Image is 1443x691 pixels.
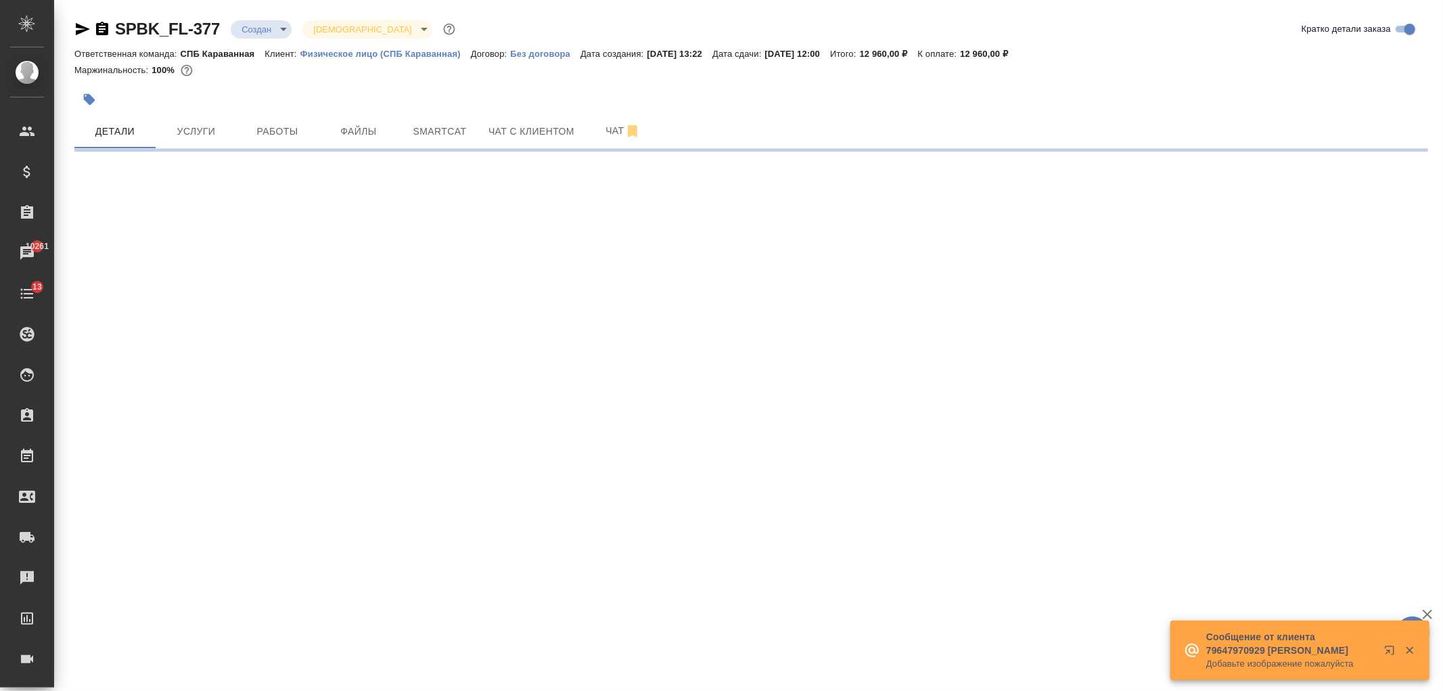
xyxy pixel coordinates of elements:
[1396,617,1429,650] button: 🙏
[1376,637,1408,669] button: Открыть в новой вкладке
[83,123,147,140] span: Детали
[115,20,220,38] a: SPBK_FL-377
[24,280,50,294] span: 13
[265,49,300,59] p: Клиент:
[860,49,918,59] p: 12 960,00 ₽
[440,20,458,38] button: Доп статусы указывают на важность/срочность заказа
[1396,644,1423,656] button: Закрыть
[765,49,831,59] p: [DATE] 12:00
[326,123,391,140] span: Файлы
[1206,657,1375,671] p: Добавьте изображение пожалуйста
[74,49,181,59] p: Ответственная команда:
[300,47,471,59] a: Физическое лицо (СПБ Караванная)
[309,24,415,35] button: [DEMOGRAPHIC_DATA]
[580,49,647,59] p: Дата создания:
[74,85,104,114] button: Добавить тэг
[164,123,229,140] span: Услуги
[94,21,110,37] button: Скопировать ссылку
[3,236,51,270] a: 10261
[181,49,265,59] p: СПБ Караванная
[712,49,764,59] p: Дата сдачи:
[407,123,472,140] span: Smartcat
[300,49,471,59] p: Физическое лицо (СПБ Караванная)
[647,49,713,59] p: [DATE] 13:22
[74,65,152,75] p: Маржинальность:
[237,24,275,35] button: Создан
[231,20,292,39] div: Создан
[918,49,961,59] p: К оплате:
[3,277,51,311] a: 13
[1302,22,1391,36] span: Кратко детали заказа
[471,49,511,59] p: Договор:
[624,123,641,139] svg: Отписаться
[152,65,178,75] p: 100%
[245,123,310,140] span: Работы
[830,49,859,59] p: Итого:
[510,49,580,59] p: Без договора
[178,62,196,79] button: 0.00 RUB;
[488,123,574,140] span: Чат с клиентом
[74,21,91,37] button: Скопировать ссылку для ЯМессенджера
[591,122,656,139] span: Чат
[302,20,432,39] div: Создан
[18,240,57,253] span: 10261
[960,49,1018,59] p: 12 960,00 ₽
[1206,630,1375,657] p: Сообщение от клиента 79647970929 [PERSON_NAME]
[510,47,580,59] a: Без договора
